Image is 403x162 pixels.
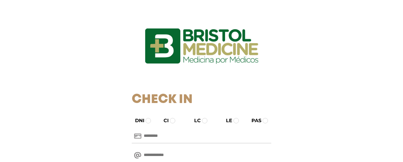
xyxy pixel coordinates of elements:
[132,92,271,107] h1: Check In
[130,117,144,124] label: DNI
[158,117,169,124] label: CI
[189,117,201,124] label: LC
[246,117,261,124] label: PAS
[121,7,283,85] img: logo_ingresarbristol.jpg
[221,117,232,124] label: LE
